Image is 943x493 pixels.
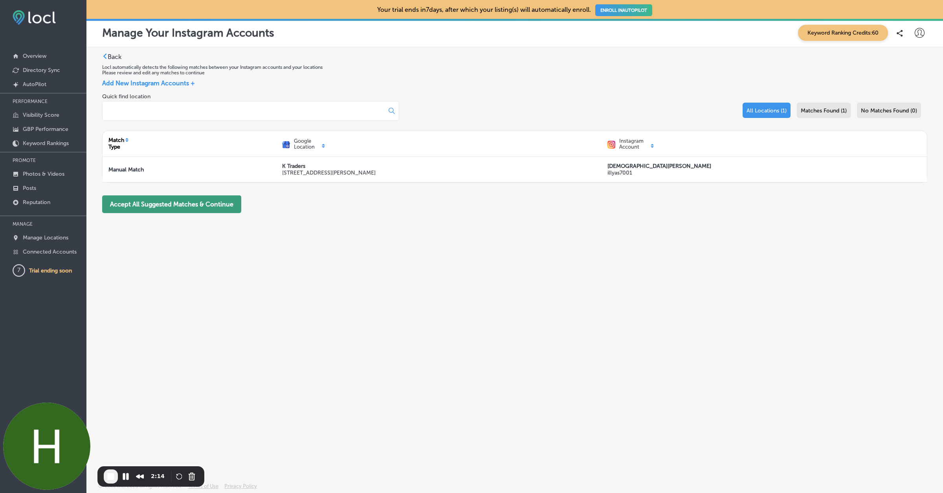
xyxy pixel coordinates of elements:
p: Your trial ends in 7 days, after which your listing(s) will automatically enroll. [377,6,652,13]
a: Back [102,53,121,61]
span: Keyword Ranking Credits: 60 [798,25,888,41]
span: Add New Instagram Accounts + [102,79,195,87]
label: Back [108,53,121,61]
text: 7 [17,267,20,274]
p: Overview [23,53,46,59]
p: AutoPilot [23,81,46,88]
p: Trial ending soon [29,267,72,274]
p: Connected Accounts [23,248,77,255]
p: Locl automatically detects the following matches between your Instagram accounts and your locations [102,64,927,70]
p: Manage Your Instagram Accounts [102,26,274,39]
p: Photos & Videos [23,171,64,177]
a: Privacy Policy [224,483,257,493]
p: [STREET_ADDRESS][PERSON_NAME] [282,169,376,176]
strong: K Traders [282,163,305,169]
span: Matches Found (1) [801,107,847,114]
p: illyas7001 [607,169,711,176]
p: Visibility Score [23,112,59,118]
p: Instagram Account [619,138,644,150]
p: Posts [23,185,36,191]
a: Terms of Use [188,483,218,493]
a: ENROLL INAUTOPILOT [595,4,652,16]
p: Manage Locations [23,234,68,241]
div: Match Type [108,137,124,150]
span: No Matches Found (0) [861,107,917,114]
p: GBP Performance [23,126,68,132]
span: All Locations (1) [747,107,787,114]
button: Accept All Suggested Matches & Continue [102,195,241,213]
p: Keyword Rankings [23,140,69,147]
img: fda3e92497d09a02dc62c9cd864e3231.png [13,10,56,25]
p: Google Location [294,138,315,150]
p: Manual Match [108,166,144,173]
strong: [DEMOGRAPHIC_DATA][PERSON_NAME] [607,163,711,169]
p: Directory Sync [23,67,60,74]
p: Reputation [23,199,50,206]
label: Quick find location [102,93,399,100]
p: Please review and edit any matches to continue [102,70,927,75]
